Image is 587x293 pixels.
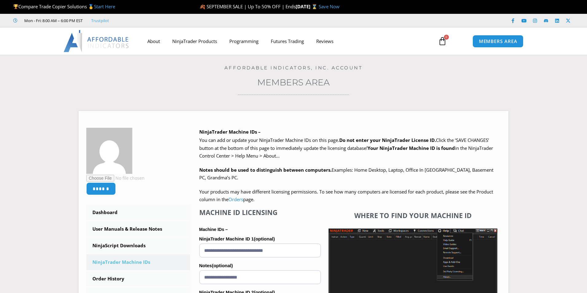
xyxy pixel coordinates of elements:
nav: Menu [141,34,431,48]
label: NinjaTrader Machine ID 1 [199,234,321,244]
img: 🏆 [14,4,18,9]
span: 0 [444,35,449,40]
a: Dashboard [86,205,190,221]
a: Start Here [94,3,115,10]
a: NinjaTrader Machine IDs [86,254,190,270]
span: 🍂 SEPTEMBER SALE | Up To 50% OFF | Ends [200,3,296,10]
b: Do not enter your NinjaTrader License ID. [339,137,436,143]
a: Order History [86,271,190,287]
span: Examples: Home Desktop, Laptop, Office In [GEOGRAPHIC_DATA], Basement PC, Grandma’s PC. [199,167,493,181]
span: Click the ‘SAVE CHANGES’ button at the bottom of this page to immediately update the licensing da... [199,137,493,159]
a: Affordable Indicators, Inc. Account [224,65,363,71]
a: NinjaScript Downloads [86,238,190,254]
strong: Machine IDs – [199,227,228,232]
a: Trustpilot [91,17,109,24]
strong: Your NinjaTrader Machine ID is found [367,145,455,151]
span: (optional) [254,236,275,241]
label: Notes [199,261,321,270]
h4: Where to find your Machine ID [328,211,497,219]
span: (optional) [212,263,233,268]
strong: Notes should be used to distinguish between computers. [199,167,332,173]
a: 0 [429,32,456,50]
a: Reviews [310,34,340,48]
span: Your products may have different licensing permissions. To see how many computers are licensed fo... [199,189,493,203]
a: About [141,34,166,48]
img: LogoAI | Affordable Indicators – NinjaTrader [64,30,130,52]
b: NinjaTrader Machine IDs – [199,129,261,135]
a: Orders [228,196,243,202]
a: Futures Trading [265,34,310,48]
a: Members Area [257,77,330,88]
a: User Manuals & Release Notes [86,221,190,237]
strong: [DATE] ⌛ [296,3,319,10]
h4: Machine ID Licensing [199,208,321,216]
a: NinjaTrader Products [166,34,223,48]
a: Programming [223,34,265,48]
span: MEMBERS AREA [479,39,517,44]
span: Compare Trade Copier Solutions 🥇 [13,3,115,10]
a: Save Now [319,3,340,10]
a: MEMBERS AREA [472,35,524,48]
span: You can add or update your NinjaTrader Machine IDs on this page. [199,137,339,143]
img: 58194d66759241d9728c233bf735df0c479e59050c44183a6ab2e113cf042777 [86,128,132,174]
span: Mon - Fri: 8:00 AM – 6:00 PM EST [23,17,83,24]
